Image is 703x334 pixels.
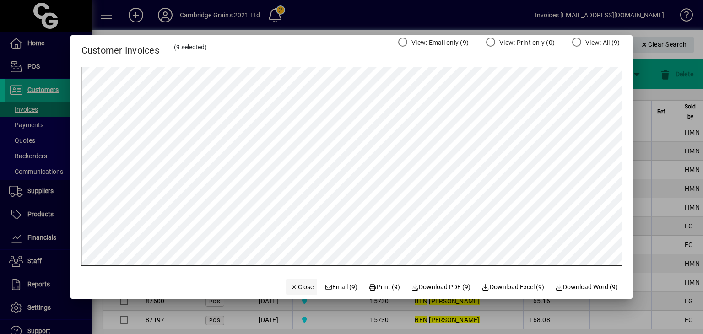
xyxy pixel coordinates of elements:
[481,282,544,292] span: Download Excel (9)
[407,279,475,295] a: Download PDF (9)
[368,282,400,292] span: Print (9)
[410,38,469,47] label: View: Email only (9)
[70,35,170,58] h2: Customer Invoices
[478,279,548,295] button: Download Excel (9)
[174,43,207,51] span: (9 selected)
[552,279,622,295] button: Download Word (9)
[498,38,555,47] label: View: Print only (0)
[411,282,471,292] span: Download PDF (9)
[584,38,620,47] label: View: All (9)
[324,282,358,292] span: Email (9)
[555,282,618,292] span: Download Word (9)
[365,279,404,295] button: Print (9)
[290,282,314,292] span: Close
[321,279,362,295] button: Email (9)
[286,279,317,295] button: Close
